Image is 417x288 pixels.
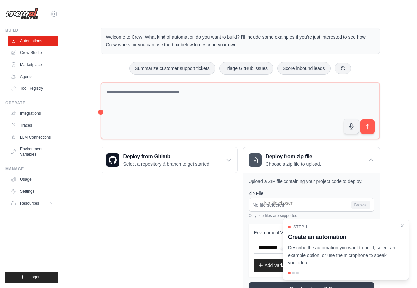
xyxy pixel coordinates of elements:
button: Summarize customer support tickets [129,62,215,75]
a: Usage [8,174,58,185]
p: Choose a zip file to upload. [266,161,321,167]
button: Resources [8,198,58,208]
span: Logout [29,274,42,280]
a: LLM Connections [8,132,58,143]
button: Logout [5,272,58,283]
img: Logo [5,8,38,20]
label: Zip File [249,190,374,197]
p: Describe the automation you want to build, select an example option, or use the microphone to spe... [288,244,396,267]
a: Environment Variables [8,144,58,160]
a: Marketplace [8,59,58,70]
div: Manage [5,166,58,172]
button: Close walkthrough [400,223,405,228]
p: Welcome to Crew! What kind of automation do you want to build? I'll include some examples if you'... [106,33,374,48]
a: Settings [8,186,58,197]
a: Traces [8,120,58,131]
span: Step 1 [293,224,308,230]
div: Build [5,28,58,33]
h3: Deploy from zip file [266,153,321,161]
h3: Create an automation [288,232,396,241]
p: Upload a ZIP file containing your project code to deploy. [249,178,374,185]
h3: Deploy from Github [123,153,211,161]
a: Agents [8,71,58,82]
input: No file selected Browse [249,198,374,212]
iframe: Chat Widget [384,256,417,288]
button: Add Variable [254,259,295,272]
button: Triage GitHub issues [219,62,273,75]
h3: Environment Variables [254,229,369,236]
a: Automations [8,36,58,46]
a: Integrations [8,108,58,119]
a: Tool Registry [8,83,58,94]
p: Select a repository & branch to get started. [123,161,211,167]
div: Operate [5,100,58,106]
p: Only .zip files are supported [249,213,374,218]
span: Resources [20,201,39,206]
button: Score inbound leads [277,62,331,75]
a: Crew Studio [8,48,58,58]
